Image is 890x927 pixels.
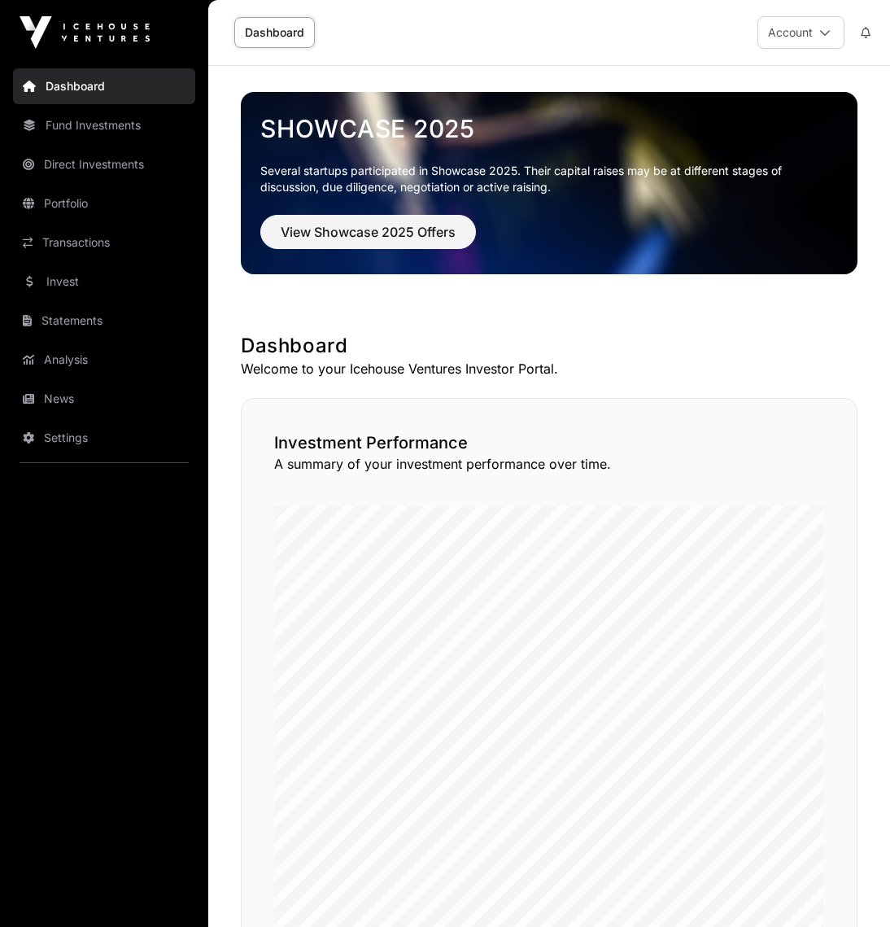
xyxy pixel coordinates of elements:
h1: Dashboard [241,333,857,359]
iframe: Chat Widget [809,849,890,927]
a: Portfolio [13,186,195,221]
a: Dashboard [234,17,315,48]
span: View Showcase 2025 Offers [281,222,456,242]
a: Showcase 2025 [260,114,838,143]
a: Invest [13,264,195,300]
a: Transactions [13,225,195,260]
a: Direct Investments [13,146,195,182]
a: Settings [13,420,195,456]
p: A summary of your investment performance over time. [274,454,824,474]
a: News [13,381,195,417]
h2: Investment Performance [274,431,824,454]
a: Statements [13,303,195,339]
a: Analysis [13,342,195,378]
img: Icehouse Ventures Logo [20,16,150,49]
button: Account [757,16,844,49]
a: View Showcase 2025 Offers [260,231,476,247]
a: Dashboard [13,68,195,104]
img: Showcase 2025 [241,92,857,274]
a: Fund Investments [13,107,195,143]
button: View Showcase 2025 Offers [260,215,476,249]
p: Welcome to your Icehouse Ventures Investor Portal. [241,359,857,378]
p: Several startups participated in Showcase 2025. Their capital raises may be at different stages o... [260,163,807,195]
